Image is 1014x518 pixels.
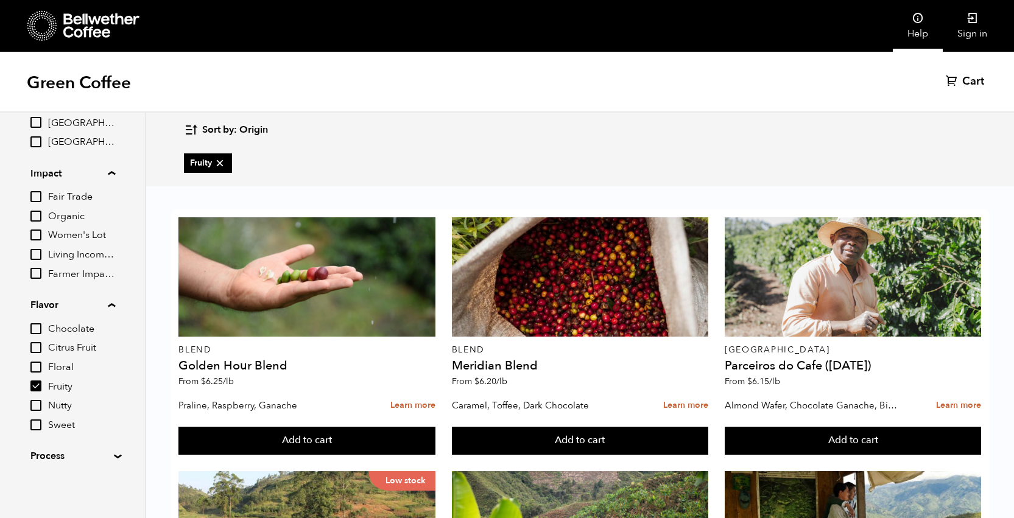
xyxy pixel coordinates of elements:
[48,380,115,394] span: Fruity
[27,72,131,94] h1: Green Coffee
[201,376,234,387] bdi: 6.25
[30,117,41,128] input: [GEOGRAPHIC_DATA]
[452,360,709,372] h4: Meridian Blend
[496,376,507,387] span: /lb
[452,396,627,415] p: Caramel, Toffee, Dark Chocolate
[452,427,709,455] button: Add to cart
[48,399,115,413] span: Nutty
[178,396,353,415] p: Praline, Raspberry, Ganache
[48,419,115,432] span: Sweet
[30,229,41,240] input: Women's Lot
[48,229,115,242] span: Women's Lot
[452,346,709,354] p: Blend
[48,210,115,223] span: Organic
[390,393,435,419] a: Learn more
[30,380,41,391] input: Fruity
[30,191,41,202] input: Fair Trade
[48,136,115,149] span: [GEOGRAPHIC_DATA]
[48,117,115,130] span: [GEOGRAPHIC_DATA]
[663,393,708,419] a: Learn more
[223,376,234,387] span: /lb
[946,74,987,89] a: Cart
[178,346,435,354] p: Blend
[30,342,41,353] input: Citrus Fruit
[368,471,435,491] p: Low stock
[48,323,115,336] span: Chocolate
[48,341,115,355] span: Citrus Fruit
[202,124,268,137] span: Sort by: Origin
[30,268,41,279] input: Farmer Impact Fund
[747,376,752,387] span: $
[201,376,206,387] span: $
[474,376,507,387] bdi: 6.20
[452,376,507,387] span: From
[474,376,479,387] span: $
[48,248,115,262] span: Living Income Pricing
[48,361,115,374] span: Floral
[184,116,268,144] button: Sort by: Origin
[769,376,780,387] span: /lb
[725,396,900,415] p: Almond Wafer, Chocolate Ganache, Bing Cherry
[30,323,41,334] input: Chocolate
[178,376,234,387] span: From
[30,400,41,411] input: Nutty
[190,157,226,169] span: Fruity
[936,393,981,419] a: Learn more
[30,136,41,147] input: [GEOGRAPHIC_DATA]
[178,427,435,455] button: Add to cart
[30,249,41,260] input: Living Income Pricing
[725,427,982,455] button: Add to cart
[725,376,780,387] span: From
[178,360,435,372] h4: Golden Hour Blend
[30,211,41,222] input: Organic
[30,166,115,181] summary: Impact
[962,74,984,89] span: Cart
[747,376,780,387] bdi: 6.15
[30,419,41,430] input: Sweet
[30,449,114,463] summary: Process
[725,346,982,354] p: [GEOGRAPHIC_DATA]
[30,362,41,373] input: Floral
[30,298,115,312] summary: Flavor
[48,268,115,281] span: Farmer Impact Fund
[725,360,982,372] h4: Parceiros do Cafe ([DATE])
[48,191,115,204] span: Fair Trade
